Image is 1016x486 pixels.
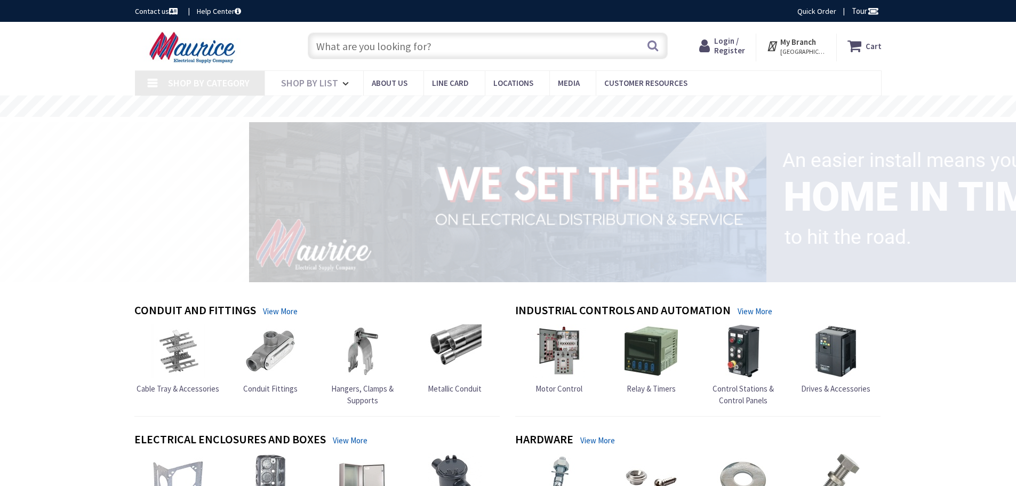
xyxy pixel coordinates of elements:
[809,324,862,378] img: Drives & Accessories
[411,101,606,113] rs-layer: Free Same Day Pickup at 15 Locations
[515,433,573,448] h4: Hardware
[134,304,256,319] h4: Conduit and Fittings
[151,324,205,378] img: Cable Tray & Accessories
[780,47,826,56] span: [GEOGRAPHIC_DATA], [GEOGRAPHIC_DATA]
[699,36,745,55] a: Login / Register
[627,384,676,394] span: Relay & Timers
[331,384,394,405] span: Hangers, Clamps & Supports
[785,219,911,256] rs-layer: to hit the road.
[604,78,687,88] span: Customer Resources
[866,36,882,55] strong: Cart
[780,37,816,47] strong: My Branch
[515,304,731,319] h4: Industrial Controls and Automation
[766,36,826,55] div: My Branch [GEOGRAPHIC_DATA], [GEOGRAPHIC_DATA]
[197,6,241,17] a: Help Center
[432,78,469,88] span: Line Card
[700,324,787,406] a: Control Stations & Control Panels Control Stations & Control Panels
[801,324,870,394] a: Drives & Accessories Drives & Accessories
[625,324,678,394] a: Relay & Timers Relay & Timers
[428,384,482,394] span: Metallic Conduit
[428,324,482,378] img: Metallic Conduit
[135,6,180,17] a: Contact us
[135,31,253,64] img: Maurice Electrical Supply Company
[558,78,580,88] span: Media
[137,324,219,394] a: Cable Tray & Accessories Cable Tray & Accessories
[244,324,297,378] img: Conduit Fittings
[797,6,836,17] a: Quick Order
[333,435,367,446] a: View More
[625,324,678,378] img: Relay & Timers
[236,119,771,284] img: 1_1.png
[847,36,882,55] a: Cart
[714,36,745,55] span: Login / Register
[372,78,407,88] span: About us
[717,324,770,378] img: Control Stations & Control Panels
[801,384,870,394] span: Drives & Accessories
[243,384,298,394] span: Conduit Fittings
[168,77,250,89] span: Shop By Category
[580,435,615,446] a: View More
[336,324,389,378] img: Hangers, Clamps & Supports
[263,306,298,317] a: View More
[852,6,879,16] span: Tour
[493,78,533,88] span: Locations
[428,324,482,394] a: Metallic Conduit Metallic Conduit
[738,306,772,317] a: View More
[535,384,582,394] span: Motor Control
[137,384,219,394] span: Cable Tray & Accessories
[532,324,586,378] img: Motor Control
[713,384,774,405] span: Control Stations & Control Panels
[532,324,586,394] a: Motor Control Motor Control
[134,433,326,448] h4: Electrical Enclosures and Boxes
[319,324,406,406] a: Hangers, Clamps & Supports Hangers, Clamps & Supports
[243,324,298,394] a: Conduit Fittings Conduit Fittings
[281,77,338,89] span: Shop By List
[308,33,668,59] input: What are you looking for?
